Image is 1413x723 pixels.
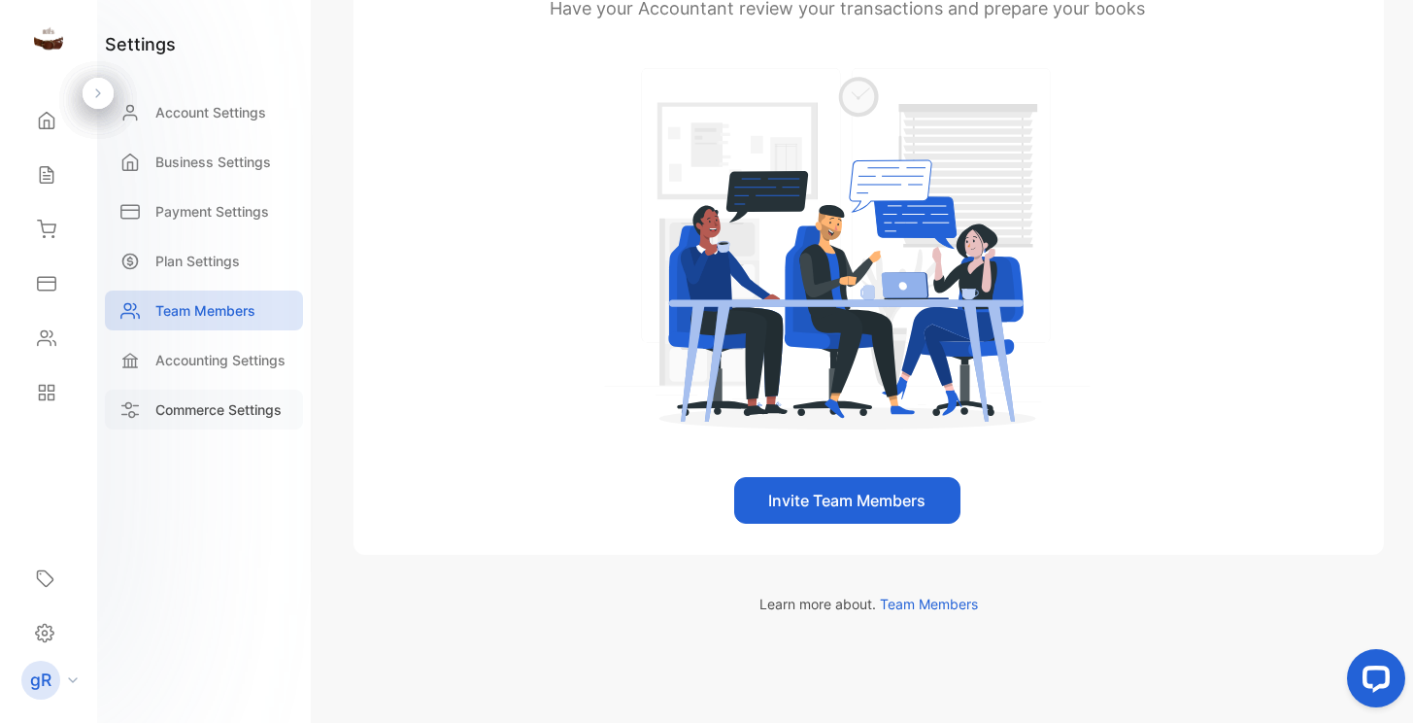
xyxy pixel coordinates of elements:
a: Team Members [105,291,303,330]
iframe: LiveChat chat widget [1331,641,1413,723]
a: Business Settings [105,142,303,182]
p: Commerce Settings [155,399,282,420]
p: Learn more about. [353,594,1384,614]
img: logo [34,25,63,54]
a: Account Settings [105,92,303,132]
span: Team Members [880,596,978,612]
p: Plan Settings [155,251,240,271]
p: Business Settings [155,152,271,172]
a: Plan Settings [105,241,303,281]
a: Accounting Settings [105,340,303,380]
p: gR [30,668,51,693]
p: Payment Settings [155,201,269,222]
p: Team Members [155,300,255,321]
a: Payment Settings [105,191,303,231]
button: Invite Team Members [734,477,960,524]
p: Account Settings [155,102,266,122]
h1: settings [105,31,176,57]
a: Commerce Settings [105,390,303,430]
img: Icon [604,68,1091,430]
p: Accounting Settings [155,350,286,370]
